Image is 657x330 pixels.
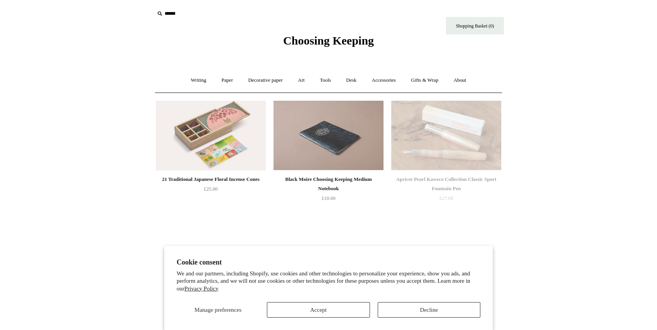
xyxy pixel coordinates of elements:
[184,70,213,91] a: Writing
[391,207,501,277] img: Extra-Thick "Composition Ledger" Chiyogami Notebook, Blue Plaid
[291,70,311,91] a: Art
[393,175,499,193] div: Apricot Pearl Kaweco Collection Classic Sport Fountain Pen
[339,70,364,91] a: Desk
[156,281,266,313] a: Lamy Safari Joy Calligraphy Fountain Pen £25.00
[283,34,374,47] span: Choosing Keeping
[378,302,480,318] button: Decline
[215,70,240,91] a: Paper
[313,70,338,91] a: Tools
[177,258,480,266] h2: Cookie consent
[391,101,501,170] img: Apricot Pearl Kaweco Collection Classic Sport Fountain Pen
[158,281,264,290] div: Lamy Safari Joy Calligraphy Fountain Pen
[273,101,384,170] a: Black Moire Choosing Keeping Medium Notebook Black Moire Choosing Keeping Medium Notebook
[156,175,266,206] a: 21 Traditional Japanese Floral Incense Cones £25.00
[391,175,501,206] a: Apricot Pearl Kaweco Collection Classic Sport Fountain Pen £27.00
[391,101,501,170] a: Apricot Pearl Kaweco Collection Classic Sport Fountain Pen Apricot Pearl Kaweco Collection Classi...
[273,207,384,277] a: Marbled Sailor Pro Gear Mini Slim Fountain Pen, Pistache Marbled Sailor Pro Gear Mini Slim Founta...
[241,70,290,91] a: Decorative paper
[184,285,218,292] a: Privacy Policy
[156,101,266,170] img: 21 Traditional Japanese Floral Incense Cones
[273,101,384,170] img: Black Moire Choosing Keeping Medium Notebook
[446,17,504,34] a: Shopping Basket (0)
[156,207,266,277] a: Lamy Safari Joy Calligraphy Fountain Pen Lamy Safari Joy Calligraphy Fountain Pen
[439,195,453,201] span: £27.00
[158,175,264,184] div: 21 Traditional Japanese Floral Incense Cones
[283,40,374,46] a: Choosing Keeping
[194,307,241,313] span: Manage preferences
[204,186,218,192] span: £25.00
[447,70,473,91] a: About
[404,70,445,91] a: Gifts & Wrap
[273,175,384,206] a: Black Moire Choosing Keeping Medium Notebook £10.00
[365,70,403,91] a: Accessories
[156,207,266,277] img: Lamy Safari Joy Calligraphy Fountain Pen
[267,302,370,318] button: Accept
[391,207,501,277] a: Extra-Thick "Composition Ledger" Chiyogami Notebook, Blue Plaid Extra-Thick "Composition Ledger" ...
[275,175,382,193] div: Black Moire Choosing Keeping Medium Notebook
[322,195,335,201] span: £10.00
[273,207,384,277] img: Marbled Sailor Pro Gear Mini Slim Fountain Pen, Pistache
[177,302,259,318] button: Manage preferences
[177,270,480,293] p: We and our partners, including Shopify, use cookies and other technologies to personalize your ex...
[156,101,266,170] a: 21 Traditional Japanese Floral Incense Cones 21 Traditional Japanese Floral Incense Cones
